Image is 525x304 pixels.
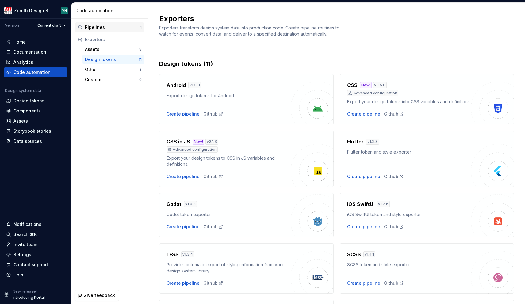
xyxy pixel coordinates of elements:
a: Github [203,173,223,180]
div: New! [193,139,204,145]
button: Create pipeline [167,111,200,117]
div: Assets [85,46,139,52]
div: Storybook stories [13,128,51,134]
div: Contact support [13,262,48,268]
a: Storybook stories [4,126,67,136]
button: Help [4,270,67,280]
div: Export your design tokens to CSS in JS variables and definitions. [167,155,291,167]
div: Export your design tokens into CSS variables and definitions. [347,99,471,105]
button: Pipelines1 [75,22,144,32]
div: Exporters [85,36,142,43]
a: Settings [4,250,67,260]
a: Github [384,111,404,117]
div: Design tokens (11) [159,59,514,68]
h4: CSS [347,82,358,89]
button: Custom0 [82,75,144,85]
div: Godot token exporter [167,211,291,218]
button: Create pipeline [347,280,380,286]
div: Flutter token and style exporter [347,149,471,155]
img: e95d57dd-783c-4905-b3fc-0c5af85c8823.png [4,7,12,14]
div: Settings [13,252,31,258]
a: Github [384,173,404,180]
div: Github [203,111,223,117]
div: Search ⌘K [13,231,37,237]
div: Pipelines [85,24,140,30]
div: 1 [140,25,142,30]
div: 8 [139,47,142,52]
p: New release! [13,289,37,294]
h4: Godot [167,200,182,208]
div: iOS SwiftUI token and style exporter [347,211,471,218]
button: Design tokens11 [82,55,144,64]
div: Custom [85,77,139,83]
button: Create pipeline [347,111,380,117]
div: Analytics [13,59,33,65]
div: Design tokens [85,56,139,63]
button: Give feedback [75,290,119,301]
div: Documentation [13,49,46,55]
div: Assets [13,118,28,124]
a: Github [203,280,223,286]
div: Data sources [13,138,42,144]
button: Create pipeline [347,173,380,180]
a: Invite team [4,240,67,249]
div: v 3.5.0 [373,82,387,88]
button: Notifications [4,219,67,229]
div: Design system data [5,88,41,93]
a: Home [4,37,67,47]
div: Code automation [13,69,51,75]
h4: Flutter [347,138,364,145]
div: 3 [139,67,142,72]
div: Design tokens [13,98,44,104]
button: Other3 [82,65,144,74]
button: Create pipeline [167,173,200,180]
button: Create pipeline [167,280,200,286]
button: Contact support [4,260,67,270]
h4: CSS in JS [167,138,190,145]
div: v 1.2.8 [366,139,379,145]
button: Current draft [35,21,69,30]
div: Version [5,23,19,28]
div: Home [13,39,26,45]
div: Notifications [13,221,41,227]
div: Create pipeline [167,224,200,230]
h4: SCSS [347,251,361,258]
div: Zenith Design System [14,8,53,14]
span: Exporters transform design system data into production code. Create pipeline routines to watch fo... [159,25,341,36]
a: Documentation [4,47,67,57]
button: Assets8 [82,44,144,54]
h4: LESS [167,251,179,258]
h2: Exporters [159,14,507,24]
div: v 1.5.3 [188,82,201,88]
div: Advanced configuration [347,90,398,96]
div: Export design tokens for Android [167,93,291,99]
button: Zenith Design SystemYH [1,4,70,17]
div: 0 [139,77,142,82]
a: Github [384,224,404,230]
a: Github [384,280,404,286]
div: v 1.0.3 [184,201,197,207]
p: Introducing Portal [13,295,45,300]
div: 11 [139,57,142,62]
button: Create pipeline [347,224,380,230]
div: Components [13,108,41,114]
div: v 1.3.4 [181,251,194,257]
div: Help [13,272,23,278]
a: Github [203,224,223,230]
div: Invite team [13,241,37,248]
